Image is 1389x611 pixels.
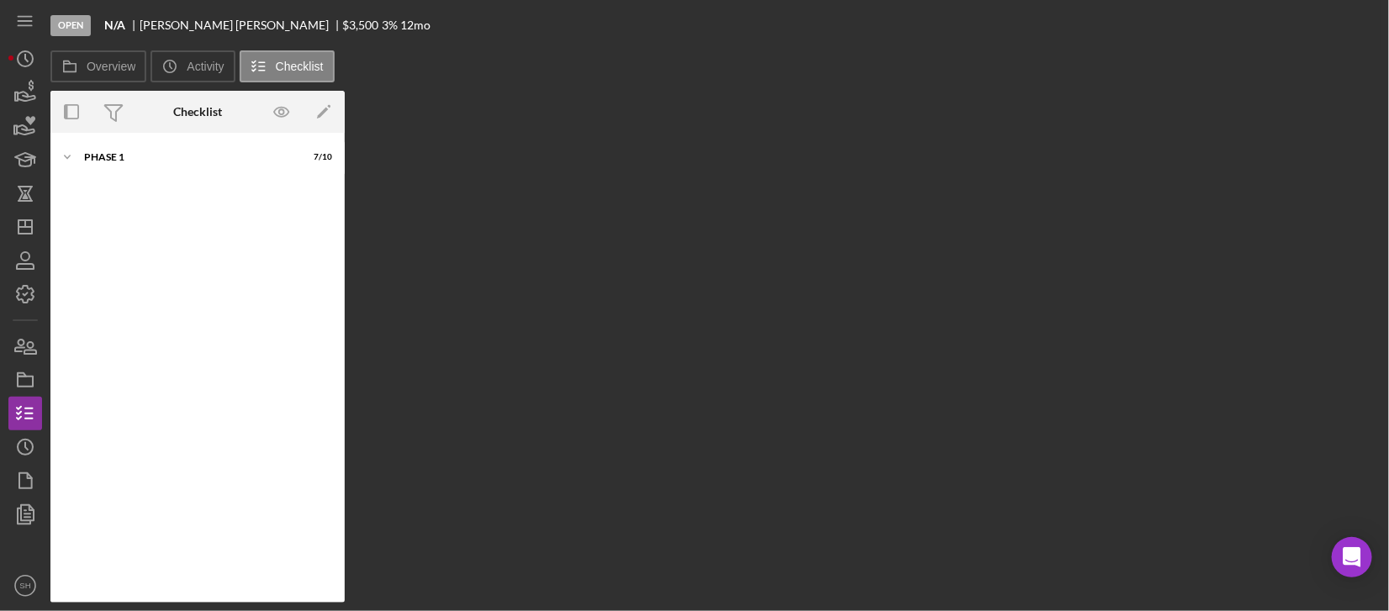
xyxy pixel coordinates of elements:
[302,152,332,162] div: 7 / 10
[19,582,30,591] text: SH
[382,18,398,32] div: 3 %
[50,50,146,82] button: Overview
[87,60,135,73] label: Overview
[50,15,91,36] div: Open
[104,18,125,32] b: N/A
[343,18,379,32] span: $3,500
[84,152,290,162] div: Phase 1
[240,50,335,82] button: Checklist
[276,60,324,73] label: Checklist
[400,18,430,32] div: 12 mo
[1332,537,1372,577] div: Open Intercom Messenger
[187,60,224,73] label: Activity
[151,50,235,82] button: Activity
[8,569,42,603] button: SH
[140,18,343,32] div: [PERSON_NAME] [PERSON_NAME]
[173,105,222,119] div: Checklist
